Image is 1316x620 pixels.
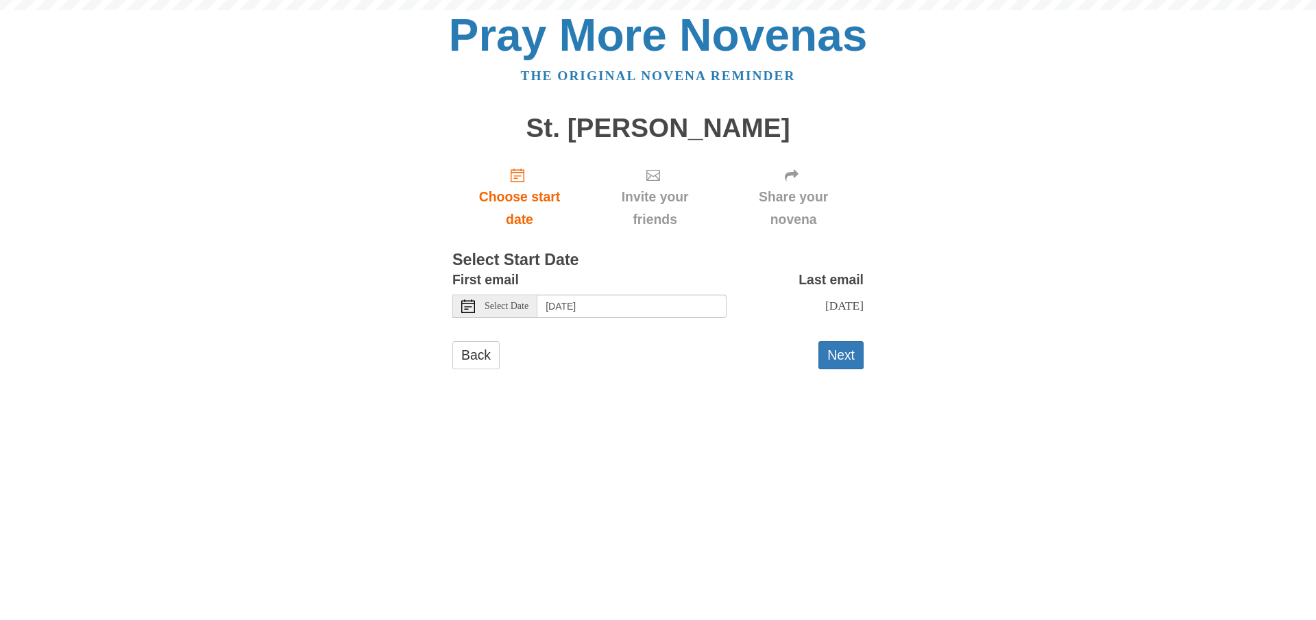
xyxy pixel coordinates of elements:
[452,269,519,291] label: First email
[600,186,709,231] span: Invite your friends
[521,69,796,83] a: The original novena reminder
[452,156,587,238] a: Choose start date
[466,186,573,231] span: Choose start date
[449,10,868,60] a: Pray More Novenas
[485,301,528,311] span: Select Date
[587,156,723,238] div: Click "Next" to confirm your start date first.
[825,299,864,312] span: [DATE]
[818,341,864,369] button: Next
[452,251,864,269] h3: Select Start Date
[737,186,850,231] span: Share your novena
[452,114,864,143] h1: St. [PERSON_NAME]
[452,341,500,369] a: Back
[799,269,864,291] label: Last email
[723,156,864,238] div: Click "Next" to confirm your start date first.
